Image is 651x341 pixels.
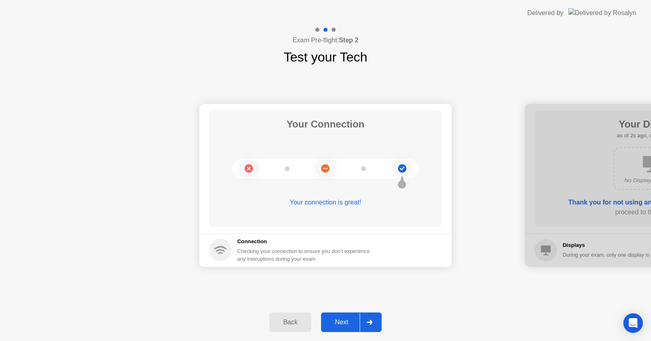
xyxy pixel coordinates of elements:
[209,198,442,207] div: Your connection is great!
[237,247,375,263] div: Checking your connection to ensure you don’t experience any interuptions during your exam
[321,312,382,332] button: Next
[293,35,358,45] h4: Exam Pre-flight:
[527,8,564,18] div: Delivered by
[272,319,309,326] div: Back
[237,238,375,246] h5: Connection
[323,319,360,326] div: Next
[269,312,311,332] button: Back
[284,47,367,67] h1: Test your Tech
[286,117,365,132] h1: Your Connection
[339,37,358,44] b: Step 2
[623,313,643,333] div: Open Intercom Messenger
[568,8,636,18] img: Delivered by Rosalyn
